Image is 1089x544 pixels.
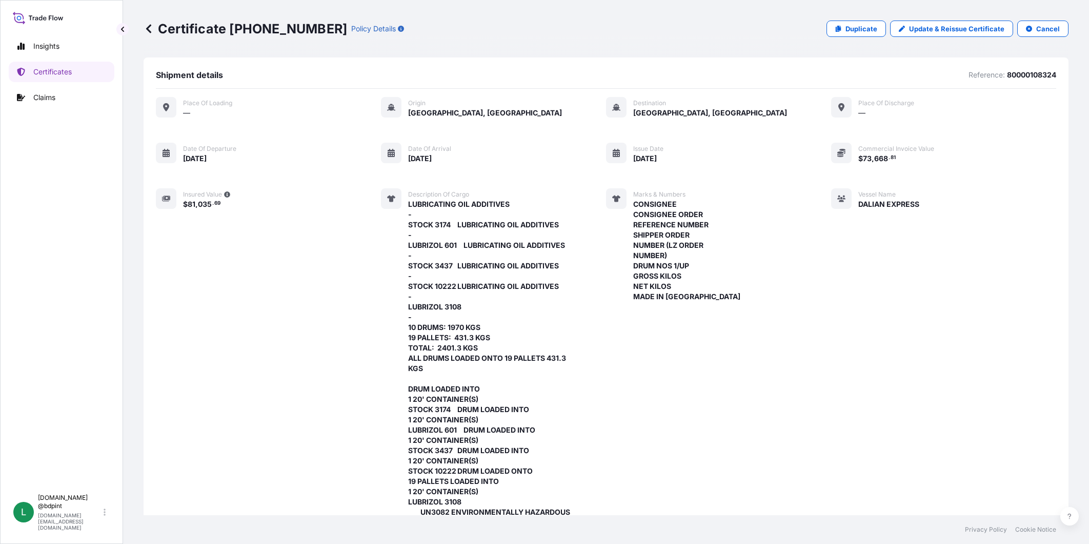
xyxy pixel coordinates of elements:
span: $ [183,201,188,208]
span: Insured Value [183,190,222,199]
span: $ [858,155,863,162]
span: Place of discharge [858,99,914,107]
p: Cancel [1036,24,1060,34]
span: 81 [891,156,896,160]
p: Certificates [33,67,72,77]
span: Shipment details [156,70,223,80]
span: . [889,156,890,160]
span: [DATE] [633,153,657,164]
a: Cookie Notice [1015,526,1056,534]
p: Certificate [PHONE_NUMBER] [144,21,347,37]
span: [GEOGRAPHIC_DATA], [GEOGRAPHIC_DATA] [408,108,562,118]
p: Reference: [969,70,1005,80]
button: Cancel [1017,21,1068,37]
span: 035 [198,201,212,208]
span: 668 [874,155,888,162]
span: [DATE] [408,153,432,164]
span: CONSIGNEE CONSIGNEE ORDER REFERENCE NUMBER SHIPPER ORDER NUMBER (LZ ORDER NUMBER) DRUM NOS 1/UP G... [633,199,740,302]
span: [DATE] [183,153,207,164]
span: , [872,155,874,162]
a: Claims [9,87,114,108]
p: 80000108324 [1007,70,1056,80]
span: — [183,108,190,118]
span: [GEOGRAPHIC_DATA], [GEOGRAPHIC_DATA] [633,108,787,118]
a: Update & Reissue Certificate [890,21,1013,37]
span: , [195,201,198,208]
p: [DOMAIN_NAME] @bdpint [38,494,102,510]
a: Privacy Policy [965,526,1007,534]
span: 81 [188,201,195,208]
a: Duplicate [826,21,886,37]
span: DALIAN EXPRESS [858,199,919,209]
span: L [21,507,26,517]
span: — [858,108,865,118]
span: Description of cargo [408,190,469,199]
span: Issue Date [633,145,663,153]
p: Update & Reissue Certificate [909,24,1004,34]
span: Commercial Invoice Value [858,145,934,153]
p: Insights [33,41,59,51]
a: Certificates [9,62,114,82]
a: Insights [9,36,114,56]
span: Vessel Name [858,190,896,199]
span: . [212,202,214,205]
p: [DOMAIN_NAME][EMAIL_ADDRESS][DOMAIN_NAME] [38,512,102,531]
span: Date of arrival [408,145,451,153]
span: Destination [633,99,666,107]
span: 69 [214,202,220,205]
span: Place of Loading [183,99,232,107]
p: Duplicate [845,24,877,34]
span: Origin [408,99,426,107]
span: 73 [863,155,872,162]
p: Policy Details [351,24,396,34]
span: Date of departure [183,145,236,153]
span: Marks & Numbers [633,190,685,199]
p: Claims [33,92,55,103]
